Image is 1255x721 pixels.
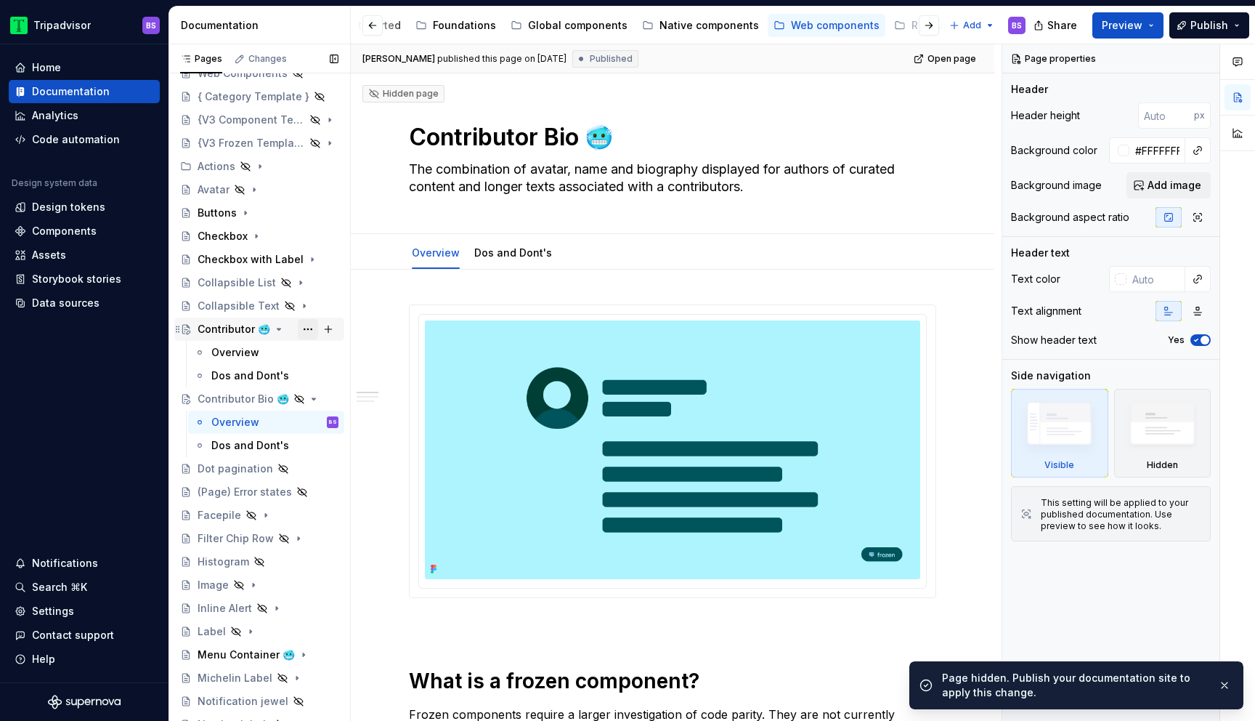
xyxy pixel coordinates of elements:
[32,580,87,595] div: Search ⌘K
[198,578,229,592] div: Image
[768,14,885,37] a: Web components
[174,666,344,690] a: Michelin Label
[174,201,344,225] a: Buttons
[198,89,309,104] div: { Category Template }
[409,668,936,694] h1: What is a frozen component?
[211,368,289,383] div: Dos and Dont's
[211,345,259,360] div: Overview
[9,600,160,623] a: Settings
[1026,12,1087,39] button: Share
[9,219,160,243] a: Components
[1148,178,1201,193] span: Add image
[9,291,160,315] a: Data sources
[12,177,97,189] div: Design system data
[174,527,344,550] a: Filter Chip Row
[174,318,344,341] a: Contributor 🥶
[174,108,344,132] a: {V3 Component Template}
[198,113,305,127] div: {V3 Component Template}
[10,17,28,34] img: 0ed0e8b8-9446-497d-bad0-376821b19aa5.png
[198,275,276,290] div: Collapsible List
[9,267,160,291] a: Storybook stories
[48,695,121,709] svg: Supernova Logo
[1194,110,1205,121] p: px
[1011,108,1080,123] div: Header height
[9,56,160,79] a: Home
[1011,368,1091,383] div: Side navigation
[174,178,344,201] a: Avatar
[474,246,552,259] a: Dos and Dont's
[1011,178,1102,193] div: Background image
[198,648,295,662] div: Menu Container 🥶
[32,248,66,262] div: Assets
[248,53,287,65] div: Changes
[211,415,259,430] div: Overview
[406,120,933,155] textarea: Contributor Bio 🥶
[174,294,344,318] a: Collapsible Text
[188,434,344,457] a: Dos and Dont's
[198,555,249,569] div: Histogram
[410,14,502,37] a: Foundations
[174,573,344,597] a: Image
[174,597,344,620] a: Inline Alert
[146,20,156,31] div: BS
[198,252,304,267] div: Checkbox with Label
[198,601,252,616] div: Inline Alert
[329,415,337,430] div: BS
[198,299,280,313] div: Collapsible Text
[32,604,74,619] div: Settings
[1011,389,1108,478] div: Visible
[198,671,272,685] div: Michelin Label
[9,624,160,647] button: Contact support
[174,387,344,411] a: Contributor Bio 🥶
[198,229,248,243] div: Checkbox
[168,11,751,40] div: Page tree
[174,132,344,155] a: {V3 Frozen Template}
[9,576,160,599] button: Search ⌘K
[211,438,289,453] div: Dos and Dont's
[198,182,230,197] div: Avatar
[1168,334,1185,346] label: Yes
[1092,12,1163,39] button: Preview
[1126,266,1185,292] input: Auto
[1190,18,1228,33] span: Publish
[433,18,496,33] div: Foundations
[3,9,166,41] button: TripadvisorBS
[1044,459,1074,471] div: Visible
[9,196,160,219] a: Design tokens
[174,62,344,85] a: Web Components
[32,296,99,310] div: Data sources
[9,80,160,103] a: Documentation
[198,392,289,406] div: Contributor Bio 🥶
[198,462,273,476] div: Dot pagination
[174,643,344,666] a: Menu Container 🥶
[368,88,439,100] div: Hidden page
[32,132,120,147] div: Code automation
[1114,389,1211,478] div: Hidden
[468,237,558,267] div: Dos and Dont's
[927,53,976,65] span: Open page
[1138,102,1194,129] input: Auto
[198,694,288,709] div: Notification jewel
[636,14,765,37] a: Native components
[1011,143,1097,158] div: Background color
[32,224,97,238] div: Components
[9,104,160,127] a: Analytics
[963,20,981,31] span: Add
[9,648,160,671] button: Help
[9,128,160,151] a: Code automation
[412,246,460,259] a: Overview
[180,53,222,65] div: Pages
[32,272,121,286] div: Storybook stories
[174,248,344,271] a: Checkbox with Label
[791,18,880,33] div: Web components
[174,504,344,527] a: Facepile
[198,136,305,150] div: {V3 Frozen Template}
[32,200,105,214] div: Design tokens
[188,411,344,434] a: OverviewBS
[1047,18,1077,33] span: Share
[528,18,627,33] div: Global components
[174,480,344,504] a: (Page) Error states
[198,531,274,546] div: Filter Chip Row
[406,158,933,198] textarea: The combination of avatar, name and biography displayed for authors of curated content and longer...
